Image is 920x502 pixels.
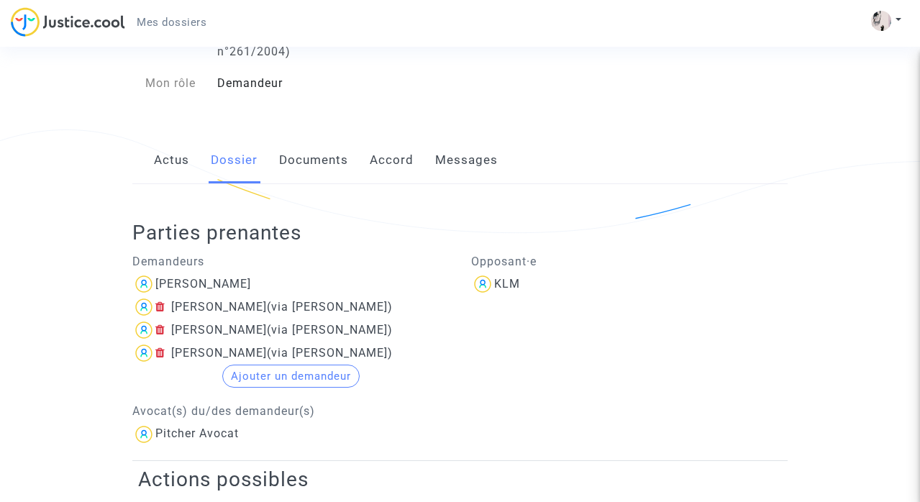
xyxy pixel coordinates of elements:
[494,277,520,291] div: KLM
[171,300,267,314] div: [PERSON_NAME]
[132,402,450,420] p: Avocat(s) du/des demandeur(s)
[154,137,189,184] a: Actus
[267,300,393,314] span: (via [PERSON_NAME])
[211,137,258,184] a: Dossier
[435,137,498,184] a: Messages
[279,137,348,184] a: Documents
[132,220,798,245] h2: Parties prenantes
[267,346,393,360] span: (via [PERSON_NAME])
[132,423,155,446] img: icon-user.svg
[471,273,494,296] img: icon-user.svg
[132,273,155,296] img: icon-user.svg
[125,12,218,33] a: Mes dossiers
[137,16,206,29] span: Mes dossiers
[138,467,782,492] h2: Actions possibles
[132,319,155,342] img: icon-user.svg
[171,346,267,360] div: [PERSON_NAME]
[171,323,267,337] div: [PERSON_NAME]
[122,75,206,92] div: Mon rôle
[132,296,155,319] img: icon-user.svg
[222,365,360,388] button: Ajouter un demandeur
[370,137,414,184] a: Accord
[132,342,155,365] img: icon-user.svg
[267,323,393,337] span: (via [PERSON_NAME])
[155,426,239,440] div: Pitcher Avocat
[871,11,891,31] img: ACg8ocLuhOP1flfwpbwJcjxvAsRHxZwzpZxUwdh3yL0PjkaQkVoYuD3G=s96-c
[206,75,460,92] div: Demandeur
[155,277,251,291] div: [PERSON_NAME]
[11,7,125,37] img: jc-logo.svg
[471,252,788,270] p: Opposant·e
[132,252,450,270] p: Demandeurs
